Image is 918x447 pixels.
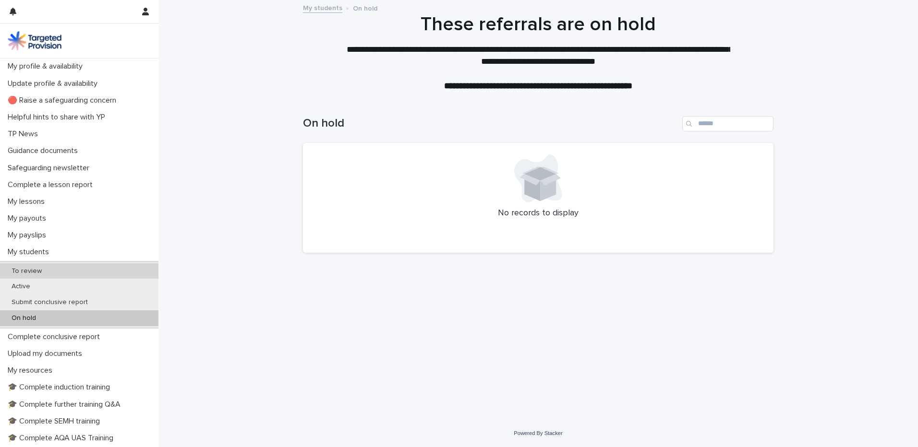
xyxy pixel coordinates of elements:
[303,117,678,130] h1: On hold
[4,400,128,409] p: 🎓 Complete further training Q&A
[4,197,52,206] p: My lessons
[4,79,105,88] p: Update profile & availability
[4,62,90,71] p: My profile & availability
[4,146,85,155] p: Guidance documents
[4,247,57,257] p: My students
[4,349,90,358] p: Upload my documents
[4,314,44,322] p: On hold
[8,31,61,50] img: M5nRWzHhSzIhMunXDL62
[4,129,46,139] p: TP News
[4,417,108,426] p: 🎓 Complete SEMH training
[682,116,773,131] input: Search
[4,96,124,105] p: 🔴 Raise a safeguarding concern
[303,13,773,36] h1: These referrals are on hold
[514,430,562,436] a: Powered By Stacker
[4,434,121,443] p: 🎓 Complete AQA UAS Training
[4,366,60,375] p: My resources
[314,208,762,219] p: No records to display
[4,113,113,122] p: Helpful hints to share with YP
[4,180,100,189] p: Complete a lesson report
[4,231,54,240] p: My payslips
[4,214,54,223] p: My payouts
[303,2,342,13] a: My students
[353,2,377,13] p: On hold
[4,282,38,291] p: Active
[4,383,118,392] p: 🎓 Complete induction training
[4,267,49,275] p: To review
[4,332,108,341] p: Complete conclusive report
[4,298,96,306] p: Submit conclusive report
[4,164,97,173] p: Safeguarding newsletter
